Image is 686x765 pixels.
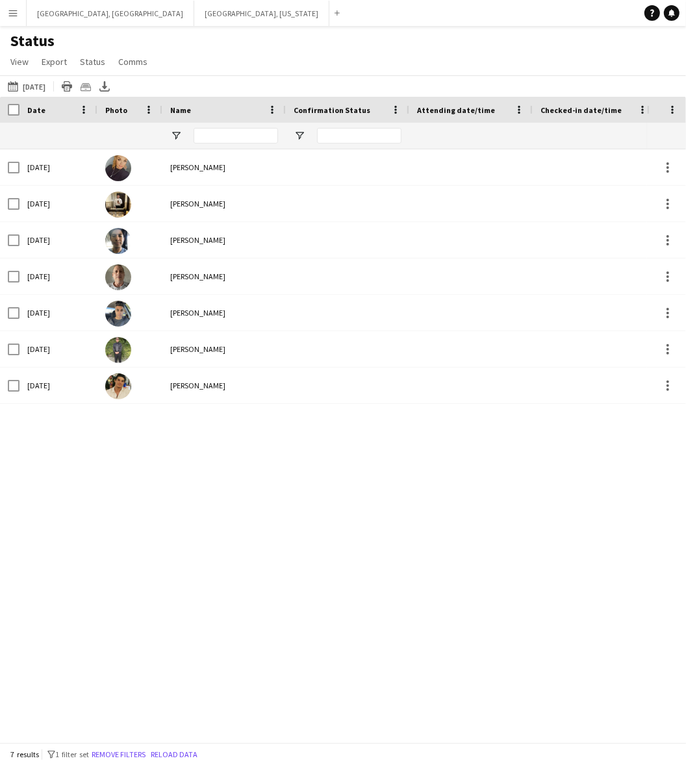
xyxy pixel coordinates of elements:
div: [DATE] [19,295,97,331]
button: Reload data [148,747,200,762]
span: 1 filter set [55,749,89,759]
button: Remove filters [89,747,148,762]
span: Confirmation Status [294,105,370,115]
img: Roger Sands [105,301,131,327]
span: [PERSON_NAME] [170,308,225,318]
span: Export [42,56,67,68]
img: Armando Casanas [105,264,131,290]
img: Jordan Silva [105,192,131,218]
img: Edgar Colio [105,373,131,399]
span: [PERSON_NAME] [170,271,225,281]
a: Comms [113,53,153,70]
span: Date [27,105,45,115]
app-action-btn: Print [59,79,75,94]
span: Checked-in date/time [540,105,622,115]
div: [DATE] [19,368,97,403]
span: [PERSON_NAME] [170,162,225,172]
button: [GEOGRAPHIC_DATA], [GEOGRAPHIC_DATA] [27,1,194,26]
a: Export [36,53,72,70]
span: Photo [105,105,127,115]
button: [GEOGRAPHIC_DATA], [US_STATE] [194,1,329,26]
div: [DATE] [19,222,97,258]
button: Open Filter Menu [170,130,182,142]
input: Confirmation Status Filter Input [317,128,401,144]
div: [DATE] [19,149,97,185]
span: [PERSON_NAME] [170,235,225,245]
div: [DATE] [19,258,97,294]
a: View [5,53,34,70]
span: Status [80,56,105,68]
app-action-btn: Export XLSX [97,79,112,94]
span: Name [170,105,191,115]
img: Sloane Drinkwater [105,155,131,181]
span: [PERSON_NAME] [170,199,225,208]
button: Open Filter Menu [294,130,305,142]
img: Michael Federici [105,337,131,363]
app-action-btn: Crew files as ZIP [78,79,94,94]
button: [DATE] [5,79,48,94]
div: [DATE] [19,331,97,367]
span: View [10,56,29,68]
span: Attending date/time [417,105,495,115]
a: Status [75,53,110,70]
span: Comms [118,56,147,68]
span: [PERSON_NAME] [170,381,225,390]
input: Name Filter Input [194,128,278,144]
img: Jose Bustamante [105,228,131,254]
span: [PERSON_NAME] [170,344,225,354]
div: [DATE] [19,186,97,221]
